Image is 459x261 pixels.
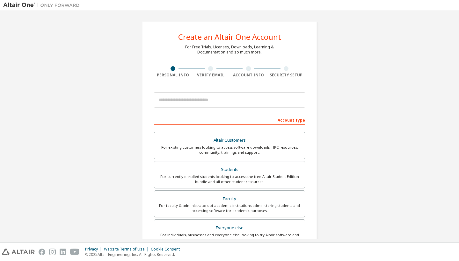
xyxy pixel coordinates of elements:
[178,33,281,41] div: Create an Altair One Account
[158,232,301,243] div: For individuals, businesses and everyone else looking to try Altair software and explore our prod...
[60,249,66,255] img: linkedin.svg
[151,247,184,252] div: Cookie Consent
[158,136,301,145] div: Altair Customers
[158,145,301,155] div: For existing customers looking to access software downloads, HPC resources, community, trainings ...
[185,45,274,55] div: For Free Trials, Licenses, Downloads, Learning & Documentation and so much more.
[229,73,267,78] div: Account Info
[85,252,184,257] p: © 2025 Altair Engineering, Inc. All Rights Reserved.
[104,247,151,252] div: Website Terms of Use
[154,73,192,78] div: Personal Info
[154,115,305,125] div: Account Type
[158,203,301,213] div: For faculty & administrators of academic institutions administering students and accessing softwa...
[3,2,83,8] img: Altair One
[158,174,301,184] div: For currently enrolled students looking to access the free Altair Student Edition bundle and all ...
[2,249,35,255] img: altair_logo.svg
[158,194,301,203] div: Faculty
[70,249,79,255] img: youtube.svg
[267,73,305,78] div: Security Setup
[39,249,45,255] img: facebook.svg
[49,249,56,255] img: instagram.svg
[85,247,104,252] div: Privacy
[158,165,301,174] div: Students
[158,223,301,232] div: Everyone else
[192,73,230,78] div: Verify Email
